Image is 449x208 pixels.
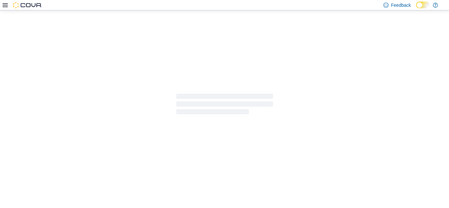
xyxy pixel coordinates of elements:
span: Loading [176,95,273,116]
img: Cova [13,2,42,8]
span: Feedback [391,2,411,8]
input: Dark Mode [416,2,430,8]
